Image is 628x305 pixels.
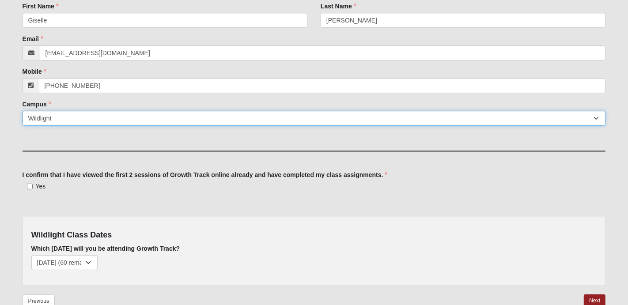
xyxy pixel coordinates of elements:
h4: Wildlight Class Dates [31,230,597,240]
span: Yes [36,183,46,190]
label: Campus [23,100,51,109]
label: Email [23,34,43,43]
label: Which [DATE] will you be attending Growth Track? [31,244,180,253]
input: Yes [27,184,33,189]
label: Last Name [321,2,356,11]
label: Mobile [23,67,46,76]
label: First Name [23,2,59,11]
label: I confirm that I have viewed the first 2 sessions of Growth Track online already and have complet... [23,170,388,179]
